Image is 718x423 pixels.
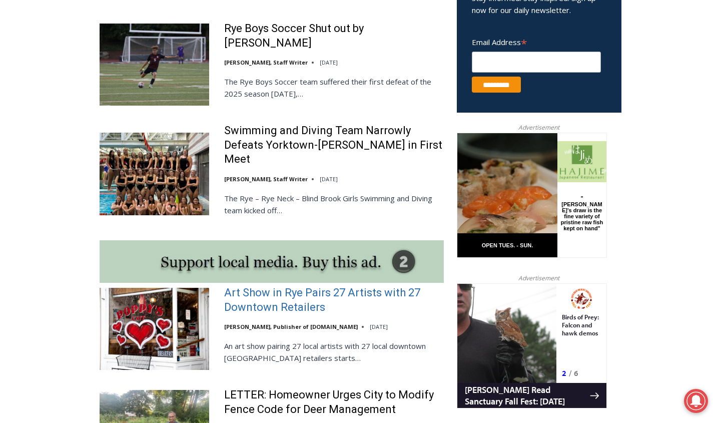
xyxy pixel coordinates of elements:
span: Advertisement [508,123,569,132]
a: Swimming and Diving Team Narrowly Defeats Yorktown-[PERSON_NAME] in First Meet [224,124,444,167]
time: [DATE] [320,59,338,66]
img: Swimming and Diving Team Narrowly Defeats Yorktown-Somers in First Meet [100,133,209,215]
time: [DATE] [370,323,388,330]
label: Email Address [472,32,601,50]
p: The Rye – Rye Neck – Blind Brook Girls Swimming and Diving team kicked off… [224,192,444,216]
div: Birds of Prey: Falcon and hawk demos [105,30,145,82]
h4: [PERSON_NAME] Read Sanctuary Fall Fest: [DATE] [8,101,133,124]
a: Open Tues. - Sun. [PHONE_NUMBER] [1,101,101,125]
span: Intern @ [DOMAIN_NAME] [262,100,464,122]
a: Art Show in Rye Pairs 27 Artists with 27 Downtown Retailers [224,286,444,314]
p: The Rye Boys Soccer team suffered their first defeat of the 2025 season [DATE],… [224,76,444,100]
div: "[PERSON_NAME]'s draw is the fine variety of pristine raw fish kept on hand" [103,63,147,120]
a: LETTER: Homeowner Urges City to Modify Fence Code for Deer Management [224,388,444,416]
p: An art show pairing 27 local artists with 27 local downtown [GEOGRAPHIC_DATA] retailers starts… [224,340,444,364]
div: 6 [117,85,122,95]
a: Rye Boys Soccer Shut out by [PERSON_NAME] [224,22,444,50]
a: Intern @ [DOMAIN_NAME] [241,97,485,125]
div: "I learned about the history of a place I’d honestly never considered even as a resident of [GEOG... [253,1,473,97]
a: [PERSON_NAME], Staff Writer [224,59,308,66]
time: [DATE] [320,175,338,183]
a: [PERSON_NAME] Read Sanctuary Fall Fest: [DATE] [1,100,150,125]
span: Advertisement [508,273,569,283]
div: / [112,85,115,95]
a: [PERSON_NAME], Publisher of [DOMAIN_NAME] [224,323,358,330]
div: 2 [105,85,110,95]
span: Open Tues. - Sun. [PHONE_NUMBER] [3,103,98,141]
img: Rye Boys Soccer Shut out by Byram Hills [100,24,209,106]
img: support local media, buy this ad [100,240,444,283]
a: [PERSON_NAME], Staff Writer [224,175,308,183]
img: Art Show in Rye Pairs 27 Artists with 27 Downtown Retailers [100,288,209,370]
